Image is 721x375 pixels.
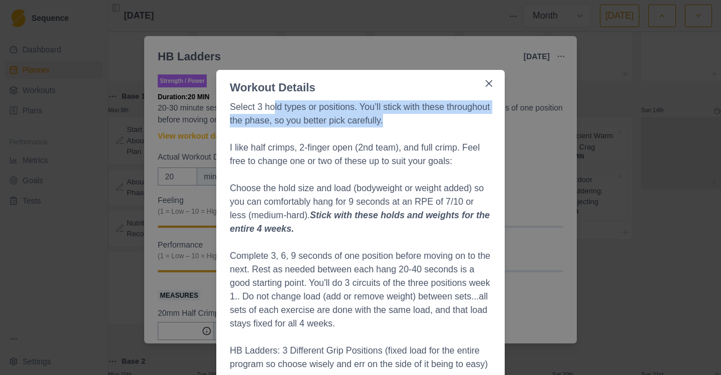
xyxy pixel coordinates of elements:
button: Close [480,74,498,92]
p: Choose the hold size and load (bodyweight or weight added) so you can comfortably hang for 9 seco... [230,182,491,236]
em: Stick with these holds and weights for the entire 4 weeks. [230,210,489,233]
p: Complete 3, 6, 9 seconds of one position before moving on to the next. Rest as needed between eac... [230,249,491,330]
header: Workout Details [216,70,505,96]
p: Select 3 hold types or positions. You’ll stick with these throughout the phase, so you better pic... [230,100,491,127]
p: HB Ladders: 3 Different Grip Positions (fixed load for the entire program so choose wisely and er... [230,344,491,371]
p: I like half crimps, 2-finger open (2nd team), and full crimp. Feel free to change one or two of t... [230,141,491,168]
